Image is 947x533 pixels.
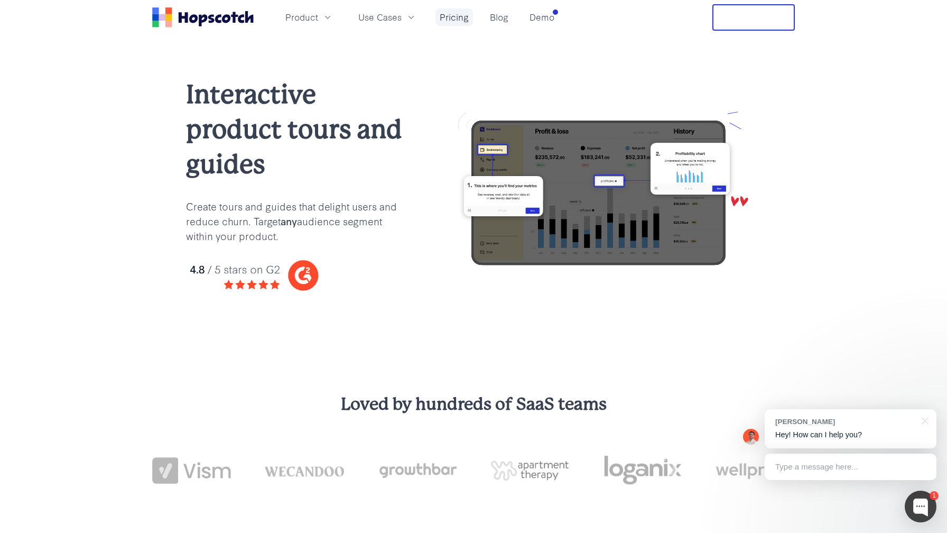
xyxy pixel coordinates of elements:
h1: Interactive product tours and guides [186,77,406,182]
img: growthbar-logo [378,463,457,478]
img: vism logo [152,457,231,484]
img: png-apartment-therapy-house-studio-apartment-home [490,461,569,481]
span: Product [285,11,318,24]
a: Blog [486,8,513,26]
img: loganix-logo [603,450,682,491]
img: wecandoo-logo [265,465,343,476]
div: [PERSON_NAME] [775,417,915,427]
button: Free Trial [712,4,795,31]
p: Hey! How can I help you? [775,429,926,440]
a: Pricing [435,8,473,26]
div: Type a message here... [765,454,936,480]
div: 1 [930,491,939,500]
button: Use Cases [352,8,423,26]
h3: Loved by hundreds of SaaS teams [152,393,795,416]
img: wellprept logo [716,460,795,482]
img: hopscotch g2 [186,255,406,295]
span: Use Cases [358,11,402,24]
p: Create tours and guides that delight users and reduce churn. Target audience segment within your ... [186,199,406,243]
img: user onboarding with hopscotch update [440,109,761,276]
img: Mark Spera [743,429,759,445]
button: Product [279,8,339,26]
a: Demo [525,8,559,26]
a: Home [152,7,254,27]
b: any [281,214,297,228]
